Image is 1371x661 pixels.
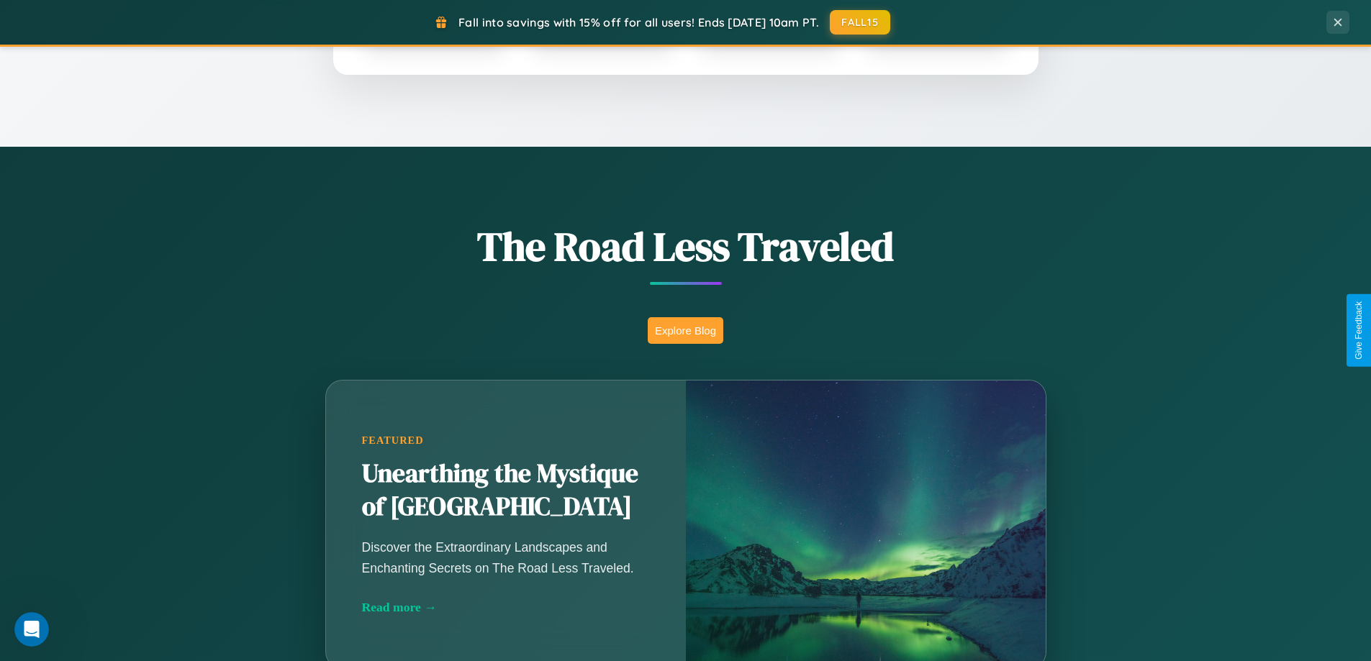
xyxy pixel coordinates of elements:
iframe: Intercom live chat [14,612,49,647]
h1: The Road Less Traveled [254,219,1118,274]
div: Featured [362,434,650,447]
button: FALL15 [830,10,890,35]
span: Fall into savings with 15% off for all users! Ends [DATE] 10am PT. [458,15,819,29]
button: Explore Blog [648,317,723,344]
p: Discover the Extraordinary Landscapes and Enchanting Secrets on The Road Less Traveled. [362,537,650,578]
div: Give Feedback [1354,301,1364,360]
div: Read more → [362,600,650,615]
h2: Unearthing the Mystique of [GEOGRAPHIC_DATA] [362,457,650,524]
